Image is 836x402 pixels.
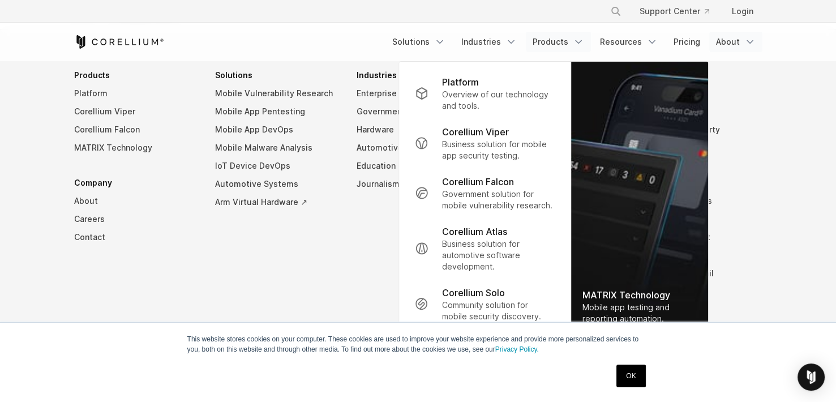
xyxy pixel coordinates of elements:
a: Corellium Atlas Business solution for automotive software development. [406,218,564,279]
a: MATRIX Technology Mobile app testing and reporting automation. [571,62,709,336]
a: Resources [593,32,664,52]
a: Corellium Falcon Government solution for mobile vulnerability research. [406,168,564,218]
a: About [74,192,198,210]
img: Matrix_WebNav_1x [571,62,709,336]
a: Solutions [385,32,452,52]
p: Corellium Atlas [442,225,507,238]
a: Mobile Malware Analysis [215,139,338,157]
p: Platform [442,75,479,89]
a: Mobile App DevOps [215,121,338,139]
a: OK [616,365,645,387]
a: Login [723,1,762,22]
div: Open Intercom Messenger [798,363,825,391]
a: Industries [455,32,524,52]
a: Mobile Vulnerability Research [215,84,338,102]
a: Automotive Systems [215,175,338,193]
div: MATRIX Technology [582,288,697,302]
a: Automotive [357,139,480,157]
button: Search [606,1,626,22]
a: Contact [74,228,198,246]
p: Business solution for automotive software development. [442,238,555,272]
a: Platform Overview of our technology and tools. [406,69,564,118]
a: Mobile App Pentesting [215,102,338,121]
a: Education [357,157,480,175]
div: Navigation Menu [385,32,762,52]
p: Corellium Falcon [442,175,514,189]
a: About [709,32,762,52]
p: Community solution for mobile security discovery. [442,300,555,322]
a: Government [357,102,480,121]
p: Corellium Solo [442,286,505,300]
a: Corellium Viper Business solution for mobile app security testing. [406,118,564,168]
a: Platform [74,84,198,102]
a: Corellium Viper [74,102,198,121]
a: Corellium Solo Community solution for mobile security discovery. [406,279,564,329]
div: Mobile app testing and reporting automation. [582,302,697,324]
a: MATRIX Technology [74,139,198,157]
a: Enterprise [357,84,480,102]
a: Corellium Home [74,35,164,49]
p: This website stores cookies on your computer. These cookies are used to improve your website expe... [187,334,649,354]
a: Support Center [631,1,718,22]
p: Corellium Viper [442,125,509,139]
div: Navigation Menu [597,1,762,22]
p: Business solution for mobile app security testing. [442,139,555,161]
a: Arm Virtual Hardware ↗ [215,193,338,211]
div: Navigation Menu [74,66,762,311]
a: Pricing [667,32,707,52]
a: IoT Device DevOps [215,157,338,175]
a: Careers [74,210,198,228]
a: Privacy Policy. [495,345,539,353]
p: Government solution for mobile vulnerability research. [442,189,555,211]
p: Overview of our technology and tools. [442,89,555,112]
a: Hardware [357,121,480,139]
a: Products [526,32,591,52]
a: Journalism [357,175,480,193]
a: Corellium Falcon [74,121,198,139]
